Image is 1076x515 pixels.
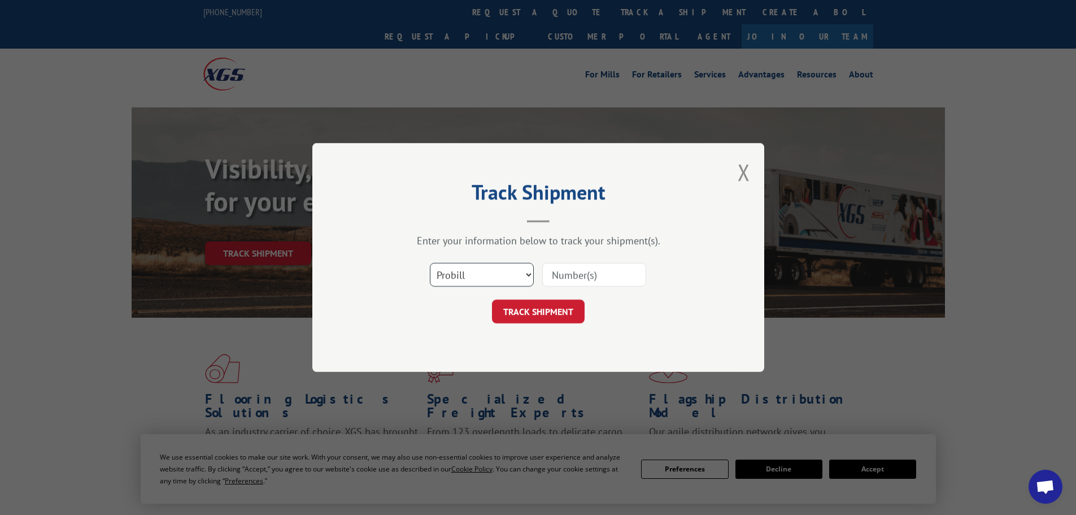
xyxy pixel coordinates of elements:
[1029,470,1062,504] div: Open chat
[369,234,708,247] div: Enter your information below to track your shipment(s).
[738,157,750,187] button: Close modal
[369,184,708,206] h2: Track Shipment
[492,300,585,323] button: TRACK SHIPMENT
[542,263,646,287] input: Number(s)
